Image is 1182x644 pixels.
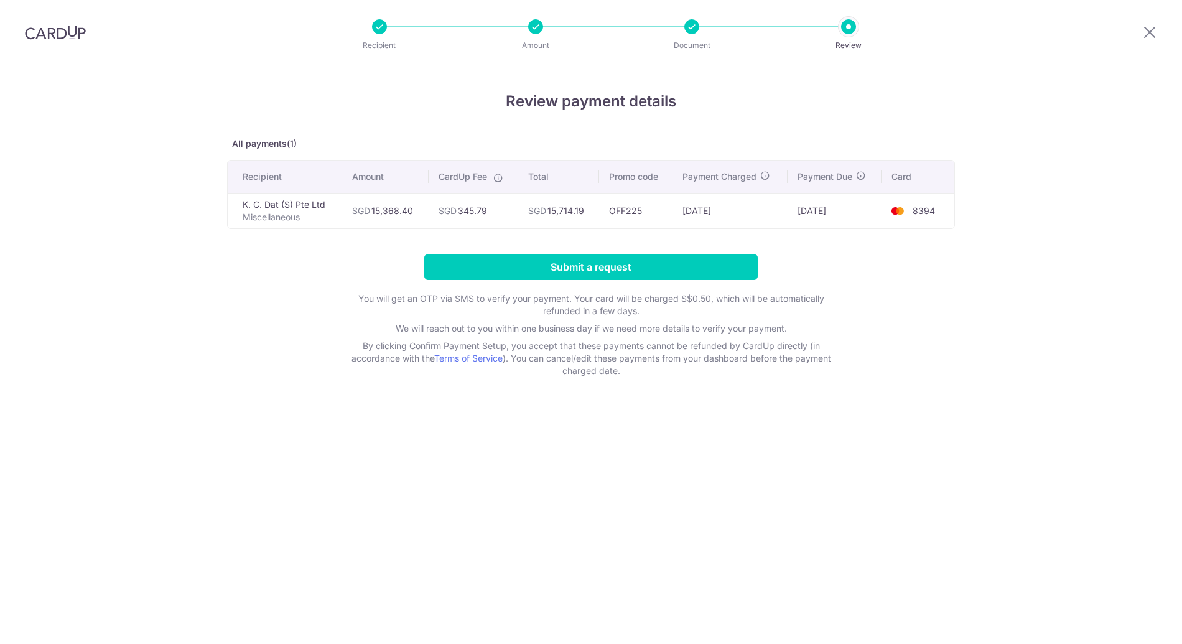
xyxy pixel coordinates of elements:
[882,161,954,193] th: Card
[227,138,955,150] p: All payments(1)
[803,39,895,52] p: Review
[25,25,86,40] img: CardUp
[243,211,332,223] p: Miscellaneous
[528,205,546,216] span: SGD
[518,161,599,193] th: Total
[429,193,519,228] td: 345.79
[646,39,738,52] p: Document
[228,193,342,228] td: K. C. Dat (S) Pte Ltd
[342,340,840,377] p: By clicking Confirm Payment Setup, you accept that these payments cannot be refunded by CardUp di...
[342,161,428,193] th: Amount
[424,254,758,280] input: Submit a request
[885,203,910,218] img: <span class="translation_missing" title="translation missing: en.account_steps.new_confirm_form.b...
[333,39,426,52] p: Recipient
[342,292,840,317] p: You will get an OTP via SMS to verify your payment. Your card will be charged S$0.50, which will ...
[342,193,428,228] td: 15,368.40
[439,205,457,216] span: SGD
[490,39,582,52] p: Amount
[913,205,935,216] span: 8394
[228,161,342,193] th: Recipient
[342,322,840,335] p: We will reach out to you within one business day if we need more details to verify your payment.
[1102,607,1170,638] iframe: Opens a widget where you can find more information
[227,90,955,113] h4: Review payment details
[352,205,370,216] span: SGD
[434,353,503,363] a: Terms of Service
[798,170,852,183] span: Payment Due
[788,193,882,228] td: [DATE]
[518,193,599,228] td: 15,714.19
[672,193,787,228] td: [DATE]
[682,170,756,183] span: Payment Charged
[439,170,487,183] span: CardUp Fee
[599,161,672,193] th: Promo code
[599,193,672,228] td: OFF225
